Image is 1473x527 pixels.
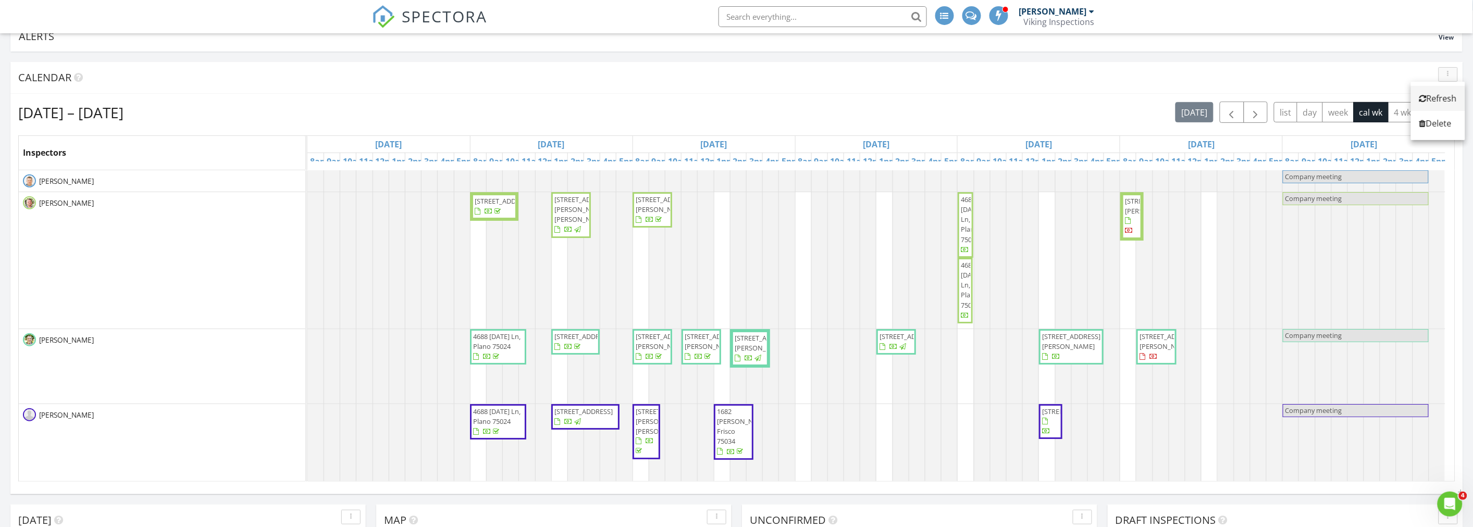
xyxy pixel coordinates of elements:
span: Unconfirmed [750,513,826,527]
a: 1pm [1202,153,1225,170]
a: 2pm [1218,153,1241,170]
span: 4688 [DATE] Ln, Plano 75024 [473,407,521,426]
a: 12pm [1348,153,1376,170]
button: 4 wk [1388,102,1417,122]
button: Previous [1220,102,1244,123]
a: 8am [958,153,981,170]
a: 4pm [438,153,461,170]
span: Company meeting [1285,331,1342,340]
iframe: Intercom live chat [1438,492,1463,517]
a: 3pm [584,153,608,170]
a: 8am [1120,153,1144,170]
span: [STREET_ADDRESS][PERSON_NAME][PERSON_NAME] [554,195,613,224]
a: 4pm [1251,153,1274,170]
a: 9am [974,153,998,170]
span: Draft Inspections [1116,513,1216,527]
a: 2pm [568,153,591,170]
span: View [1439,33,1454,42]
span: [STREET_ADDRESS][PERSON_NAME] [636,195,694,214]
a: 11am [682,153,710,170]
a: 3pm [1234,153,1258,170]
a: 2pm [1380,153,1404,170]
a: 8am [471,153,494,170]
a: 8am [307,153,331,170]
span: Inspectors [23,147,66,158]
span: [STREET_ADDRESS][PERSON_NAME] [735,333,793,353]
a: 11am [356,153,385,170]
span: [STREET_ADDRESS][PERSON_NAME] [1140,332,1198,351]
a: 12pm [1023,153,1051,170]
div: [PERSON_NAME] [1019,6,1087,17]
span: 4688 [DATE] Ln, Plano 75024 [961,195,981,244]
a: 9am [487,153,510,170]
a: 3pm [1396,153,1420,170]
span: [PERSON_NAME] [37,176,96,186]
span: [STREET_ADDRESS] [475,196,533,206]
div: Delete [1419,117,1457,130]
a: 9am [1299,153,1322,170]
img: The Best Home Inspection Software - Spectora [372,5,395,28]
a: 12pm [1185,153,1214,170]
img: default-user-f0147aede5fd5fa78ca7ade42f37bd4542148d508eef1c3d3ea960f66861d68b.jpg [23,408,36,421]
a: 3pm [422,153,445,170]
a: 5pm [1429,153,1453,170]
span: Company meeting [1285,194,1342,203]
a: 3pm [909,153,933,170]
h2: [DATE] – [DATE] [18,102,123,123]
a: 1pm [552,153,575,170]
button: [DATE] [1175,102,1214,122]
a: 5pm [1104,153,1128,170]
span: [STREET_ADDRESS][PERSON_NAME] [1125,196,1183,216]
a: 9am [324,153,348,170]
span: [STREET_ADDRESS] [554,407,613,416]
span: Company meeting [1285,172,1342,181]
a: 11am [1007,153,1035,170]
a: 11am [1169,153,1197,170]
a: 2pm [731,153,754,170]
a: 9am [1136,153,1160,170]
a: 10am [503,153,531,170]
a: Go to August 29, 2025 [1185,136,1217,153]
span: [STREET_ADDRESS][PERSON_NAME] [636,332,694,351]
a: 10am [1153,153,1181,170]
span: 4688 [DATE] Ln, Plano 75024 [961,260,981,310]
a: 2pm [1056,153,1079,170]
a: 3pm [747,153,770,170]
span: [STREET_ADDRESS][PERSON_NAME] [685,332,743,351]
a: 1pm [389,153,413,170]
img: headshotjordan.png [23,196,36,209]
a: 12pm [860,153,888,170]
a: 1pm [1039,153,1062,170]
a: 4pm [763,153,786,170]
a: Go to August 30, 2025 [1348,136,1380,153]
span: [PERSON_NAME] [37,335,96,345]
span: [STREET_ADDRESS][PERSON_NAME][PERSON_NAME] [636,407,694,436]
span: 4 [1459,492,1467,500]
input: Search everything... [719,6,927,27]
button: cal wk [1354,102,1389,122]
a: Go to August 24, 2025 [373,136,405,153]
a: Go to August 27, 2025 [860,136,892,153]
div: Refresh [1419,92,1457,105]
a: 11am [844,153,872,170]
a: 4pm [925,153,949,170]
span: SPECTORA [402,5,488,27]
a: 8am [633,153,657,170]
span: 4688 [DATE] Ln, Plano 75024 [473,332,521,351]
a: 11am [519,153,547,170]
a: 12pm [536,153,564,170]
a: 9am [812,153,835,170]
a: 10am [991,153,1019,170]
div: Viking Inspections [1024,17,1095,27]
a: 5pm [616,153,640,170]
a: 4pm [1413,153,1437,170]
a: 3pm [1072,153,1095,170]
a: 12pm [373,153,401,170]
a: 4pm [1088,153,1111,170]
a: SPECTORA [372,14,488,36]
a: 10am [1316,153,1344,170]
span: [STREET_ADDRESS][PERSON_NAME] [1042,332,1100,351]
a: Go to August 25, 2025 [536,136,567,153]
a: 1pm [714,153,738,170]
a: 12pm [698,153,726,170]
